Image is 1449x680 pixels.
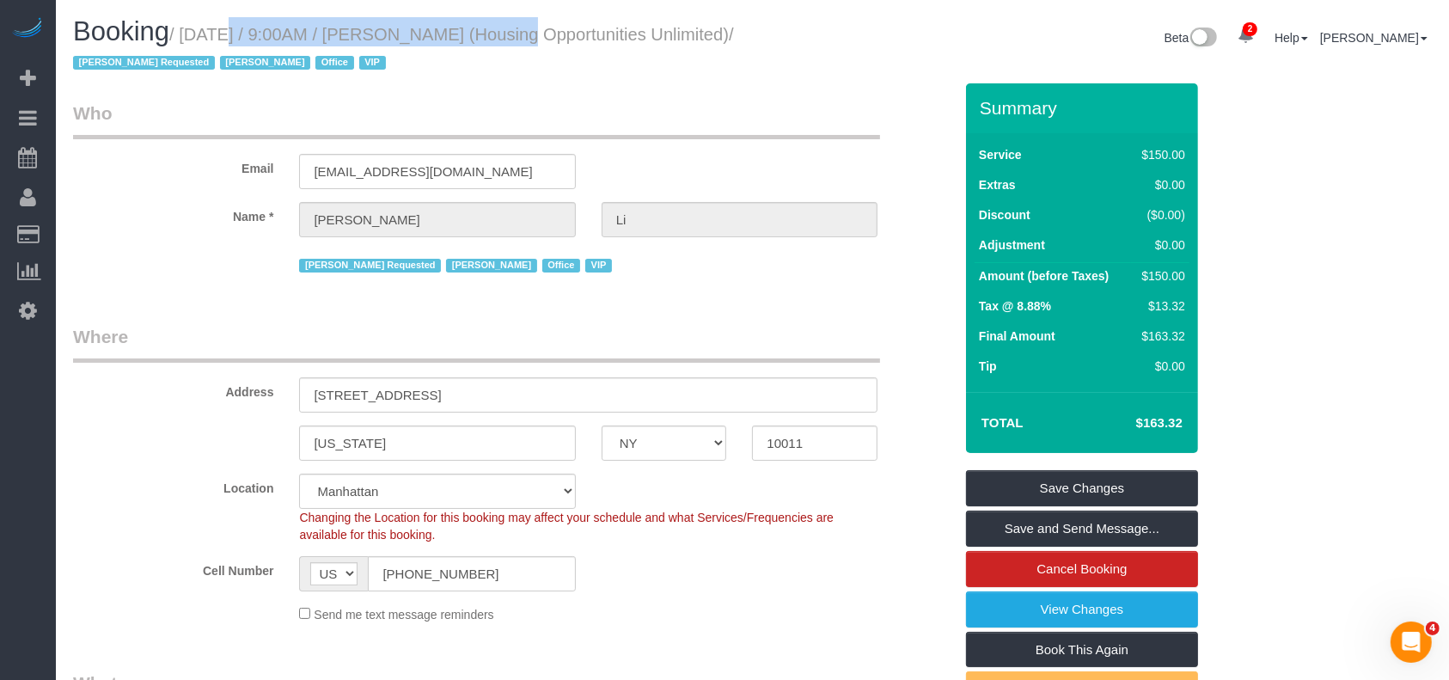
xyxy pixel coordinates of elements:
[979,206,1030,224] label: Discount
[966,470,1198,506] a: Save Changes
[981,415,1024,430] strong: Total
[979,146,1022,163] label: Service
[60,154,286,177] label: Email
[1135,267,1185,285] div: $150.00
[1229,17,1263,55] a: 2
[980,98,1189,118] h3: Summary
[966,591,1198,628] a: View Changes
[1391,622,1432,663] iframe: Intercom live chat
[299,154,575,189] input: Email
[979,328,1055,345] label: Final Amount
[1135,236,1185,254] div: $0.00
[542,259,580,273] span: Office
[1135,176,1185,193] div: $0.00
[60,556,286,579] label: Cell Number
[314,608,493,622] span: Send me text message reminders
[220,56,310,70] span: [PERSON_NAME]
[1243,22,1257,36] span: 2
[315,56,353,70] span: Office
[1085,416,1183,431] h4: $163.32
[1135,297,1185,315] div: $13.32
[73,16,169,46] span: Booking
[60,377,286,401] label: Address
[73,101,880,139] legend: Who
[966,511,1198,547] a: Save and Send Message...
[60,202,286,225] label: Name *
[1189,28,1217,50] img: New interface
[979,236,1045,254] label: Adjustment
[752,426,877,461] input: Zip Code
[359,56,386,70] span: VIP
[299,202,575,237] input: First Name
[979,267,1109,285] label: Amount (before Taxes)
[299,511,834,542] span: Changing the Location for this booking may affect your schedule and what Services/Frequencies are...
[1426,622,1440,635] span: 4
[1135,328,1185,345] div: $163.32
[979,358,997,375] label: Tip
[1320,31,1428,45] a: [PERSON_NAME]
[1135,358,1185,375] div: $0.00
[60,474,286,497] label: Location
[966,632,1198,668] a: Book This Again
[966,551,1198,587] a: Cancel Booking
[73,56,215,70] span: [PERSON_NAME] Requested
[73,25,734,73] small: / [DATE] / 9:00AM / [PERSON_NAME] (Housing Opportunities Unlimited)
[1135,206,1185,224] div: ($0.00)
[299,259,441,273] span: [PERSON_NAME] Requested
[979,297,1051,315] label: Tax @ 8.88%
[585,259,612,273] span: VIP
[73,25,734,73] span: /
[299,426,575,461] input: City
[602,202,877,237] input: Last Name
[979,176,1016,193] label: Extras
[1135,146,1185,163] div: $150.00
[10,17,45,41] img: Automaid Logo
[368,556,575,591] input: Cell Number
[1275,31,1308,45] a: Help
[73,324,880,363] legend: Where
[446,259,536,273] span: [PERSON_NAME]
[1165,31,1218,45] a: Beta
